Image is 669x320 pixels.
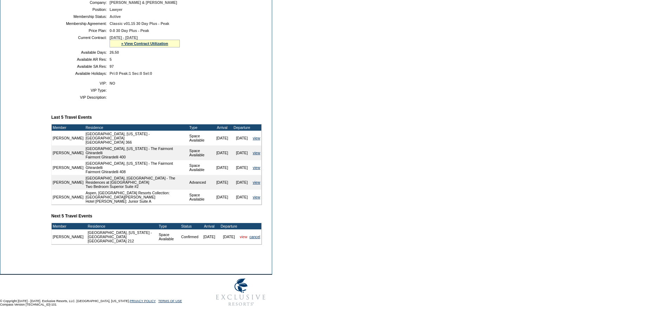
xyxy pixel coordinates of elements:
[51,115,92,120] b: Last 5 Travel Events
[209,275,272,310] img: Exclusive Resorts
[130,299,156,303] a: PRIVACY POLICY
[54,35,107,47] td: Current Contract:
[54,28,107,33] td: Price Plan:
[110,57,112,61] span: 5
[110,0,177,5] span: [PERSON_NAME] & [PERSON_NAME]
[110,81,115,85] span: NO
[232,190,252,204] td: [DATE]
[219,229,239,244] td: [DATE]
[219,223,239,229] td: Departure
[54,50,107,54] td: Available Days:
[253,180,260,184] a: view
[232,124,252,131] td: Departure
[52,160,85,175] td: [PERSON_NAME]
[51,214,92,218] b: Next 5 Travel Events
[87,229,158,244] td: [GEOGRAPHIC_DATA], [US_STATE] - [GEOGRAPHIC_DATA] [GEOGRAPHIC_DATA] 212
[188,145,212,160] td: Space Available
[54,14,107,19] td: Membership Status:
[52,124,85,131] td: Member
[188,124,212,131] td: Type
[180,223,199,229] td: Status
[232,131,252,145] td: [DATE]
[52,145,85,160] td: [PERSON_NAME]
[110,21,169,26] span: Classic v01.15 30 Day Plus - Peak
[54,81,107,85] td: VIP:
[85,175,188,190] td: [GEOGRAPHIC_DATA], [GEOGRAPHIC_DATA] - The Residences at [GEOGRAPHIC_DATA] Two Bedroom Superior S...
[85,131,188,145] td: [GEOGRAPHIC_DATA], [US_STATE] - [GEOGRAPHIC_DATA] [GEOGRAPHIC_DATA] 366
[158,229,180,244] td: Space Available
[54,71,107,76] td: Available Holidays:
[253,136,260,140] a: view
[188,131,212,145] td: Space Available
[85,160,188,175] td: [GEOGRAPHIC_DATA], [US_STATE] - The Fairmont Ghirardelli Fairmont Ghirardelli 408
[52,175,85,190] td: [PERSON_NAME]
[54,88,107,92] td: VIP Type:
[85,190,188,204] td: Aspen, [GEOGRAPHIC_DATA] Resorts Collection: [GEOGRAPHIC_DATA][PERSON_NAME] Hotel [PERSON_NAME]: ...
[158,299,182,303] a: TERMS OF USE
[253,195,260,199] a: view
[180,229,199,244] td: Confirmed
[87,223,158,229] td: Residence
[212,160,232,175] td: [DATE]
[52,131,85,145] td: [PERSON_NAME]
[54,0,107,5] td: Company:
[212,175,232,190] td: [DATE]
[188,160,212,175] td: Space Available
[253,151,260,155] a: view
[253,165,260,170] a: view
[52,223,85,229] td: Member
[249,235,260,239] a: cancel
[54,64,107,68] td: Available SA Res:
[199,223,219,229] td: Arrival
[232,175,252,190] td: [DATE]
[110,7,123,12] span: Lawyer
[110,64,114,68] span: 97
[110,35,138,40] span: [DATE] - [DATE]
[110,28,149,33] span: 0-0 30 Day Plus - Peak
[240,235,247,239] a: view
[199,229,219,244] td: [DATE]
[212,124,232,131] td: Arrival
[85,145,188,160] td: [GEOGRAPHIC_DATA], [US_STATE] - The Fairmont Ghirardelli Fairmont Ghirardelli 400
[188,175,212,190] td: Advanced
[52,229,85,244] td: [PERSON_NAME]
[110,71,152,76] span: Pri:0 Peak:1 Sec:0 Sel:0
[212,190,232,204] td: [DATE]
[54,57,107,61] td: Available AR Res:
[54,7,107,12] td: Position:
[54,21,107,26] td: Membership Agreement:
[212,131,232,145] td: [DATE]
[158,223,180,229] td: Type
[110,50,119,54] span: 26.50
[52,190,85,204] td: [PERSON_NAME]
[85,124,188,131] td: Residence
[121,41,168,46] a: » View Contract Utilization
[110,14,121,19] span: Active
[54,95,107,99] td: VIP Description:
[212,145,232,160] td: [DATE]
[188,190,212,204] td: Space Available
[232,145,252,160] td: [DATE]
[232,160,252,175] td: [DATE]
